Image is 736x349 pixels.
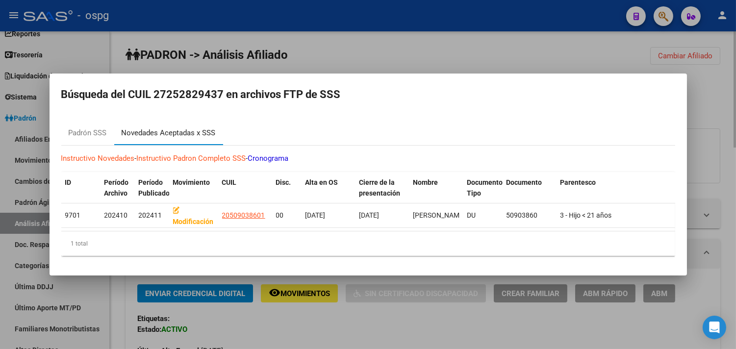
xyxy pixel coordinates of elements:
datatable-header-cell: Parentesco [557,172,674,215]
div: 00 [276,210,298,221]
datatable-header-cell: Disc. [272,172,302,215]
datatable-header-cell: Movimiento [169,172,218,215]
div: Novedades Aceptadas x SSS [122,128,216,139]
strong: Modificación [173,206,214,225]
h2: Búsqueda del CUIL 27252829437 en archivos FTP de SSS [61,85,675,104]
span: [DATE] [305,211,326,219]
span: Cierre de la presentación [359,178,401,198]
span: Período Publicado [139,178,170,198]
span: Parentesco [560,178,596,186]
span: Documento [507,178,542,186]
p: - - [61,153,675,164]
div: 1 total [61,231,675,256]
a: Instructivo Padron Completo SSS [137,154,246,163]
span: 202410 [104,211,128,219]
span: [DATE] [359,211,380,219]
datatable-header-cell: ID [61,172,101,215]
a: Instructivo Novedades [61,154,135,163]
datatable-header-cell: Alta en OS [302,172,355,215]
div: Padrón SSS [69,128,107,139]
span: Documento Tipo [467,178,503,198]
span: Nombre [413,178,438,186]
span: [PERSON_NAME] [413,211,466,219]
div: 50903860 [507,210,553,221]
span: Alta en OS [305,178,338,186]
datatable-header-cell: Cierre de la presentación [355,172,409,215]
span: Disc. [276,178,291,186]
datatable-header-cell: Período Publicado [135,172,169,215]
datatable-header-cell: CUIL [218,172,272,215]
span: Período Archivo [104,178,129,198]
span: Movimiento [173,178,210,186]
span: ID [65,178,72,186]
a: Cronograma [248,154,289,163]
div: Open Intercom Messenger [703,316,726,339]
span: 20509038601 [222,211,265,219]
span: 9701 [65,211,81,219]
datatable-header-cell: Documento [503,172,557,215]
datatable-header-cell: Período Archivo [101,172,135,215]
span: CUIL [222,178,237,186]
div: DU [467,210,499,221]
span: 202411 [139,211,162,219]
span: 3 - Hijo < 21 años [560,211,612,219]
datatable-header-cell: Documento Tipo [463,172,503,215]
datatable-header-cell: Nombre [409,172,463,215]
